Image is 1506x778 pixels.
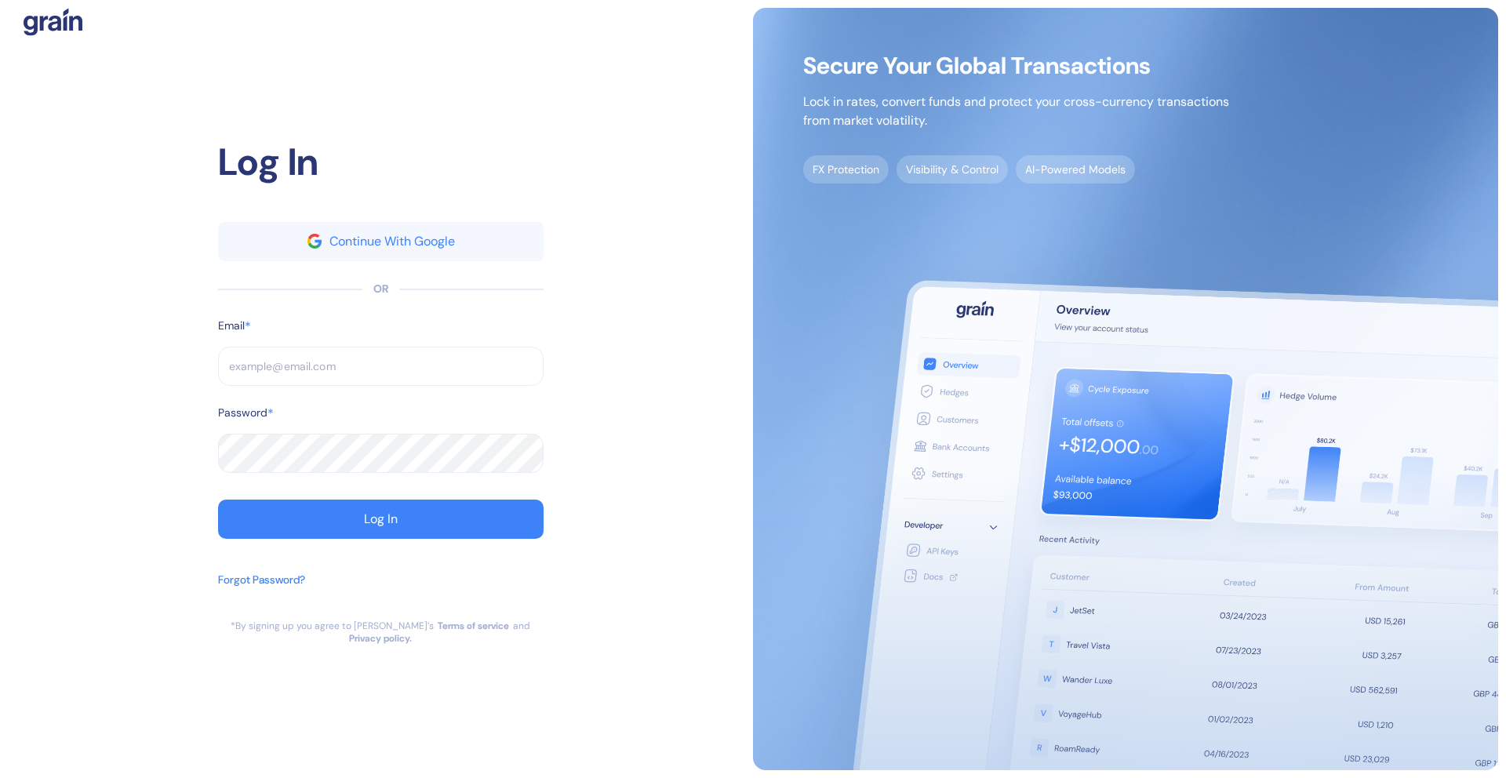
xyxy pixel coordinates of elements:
label: Email [218,318,245,334]
div: Forgot Password? [218,572,305,588]
div: Log In [218,134,544,191]
input: example@email.com [218,347,544,386]
a: Terms of service [438,620,509,632]
button: googleContinue With Google [218,222,544,261]
span: FX Protection [803,155,889,184]
label: Password [218,405,267,421]
button: Forgot Password? [218,564,305,620]
img: signup-main-image [753,8,1498,770]
span: Secure Your Global Transactions [803,58,1229,74]
div: and [513,620,530,632]
img: logo [24,8,82,36]
span: AI-Powered Models [1016,155,1135,184]
div: Log In [364,513,398,525]
a: Privacy policy. [349,632,412,645]
div: Continue With Google [329,235,455,248]
img: google [307,234,322,248]
div: OR [373,281,388,297]
span: Visibility & Control [897,155,1008,184]
button: Log In [218,500,544,539]
div: *By signing up you agree to [PERSON_NAME]’s [231,620,434,632]
p: Lock in rates, convert funds and protect your cross-currency transactions from market volatility. [803,93,1229,130]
